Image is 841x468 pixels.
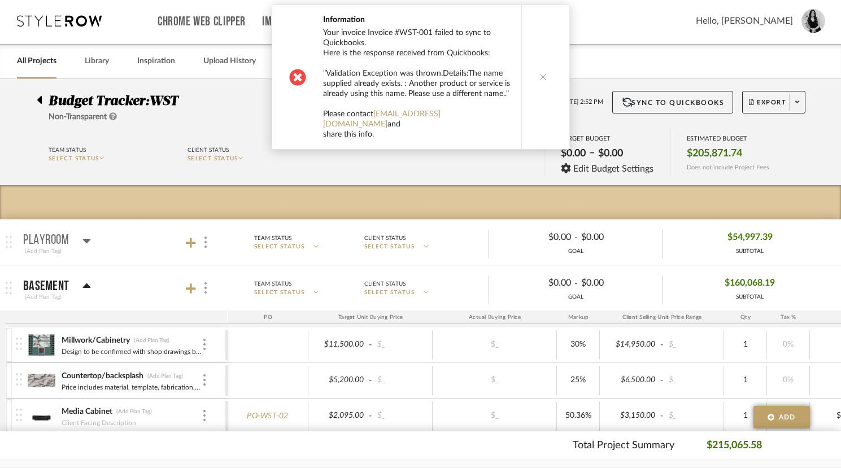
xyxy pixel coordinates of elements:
[801,9,825,33] img: avatar
[61,417,137,428] div: Client Facing Description
[61,382,202,393] div: Price includes material, template, fabrication, installation and sealer
[23,234,69,247] p: Playroom
[770,336,806,353] div: 0%
[779,412,796,422] span: Add
[595,144,626,163] div: $0.00
[687,164,769,171] span: Does not include Project Fees
[364,233,406,243] div: Client Status
[603,336,659,353] div: $14,950.00
[85,54,109,69] a: Library
[725,293,775,301] div: SUBTOTAL
[489,293,663,301] div: GOAL
[204,282,207,294] img: 3dots-v.svg
[49,113,107,121] span: Non-Transparent
[561,135,654,142] div: TARGET BUDGET
[578,274,653,292] div: $0.00
[499,274,574,292] div: $0.00
[612,91,734,113] button: Sync to QuickBooks
[203,54,256,69] a: Upload History
[23,246,63,256] div: (Add Plan Tag)
[254,288,305,297] span: SELECT STATUS
[560,408,596,424] div: 50.36%
[464,408,526,424] div: $_
[149,94,178,108] span: WST
[203,339,206,350] img: 3dots-v.svg
[659,375,665,386] span: -
[727,336,763,353] div: 1
[573,438,674,453] p: Total Project Summary
[374,336,429,353] div: $_
[727,229,773,246] span: $54,997.39
[308,310,433,324] div: Target Unit Buying Price
[367,339,374,351] span: -
[364,243,415,251] span: SELECT STATUS
[312,336,367,353] div: $11,500.00
[28,367,55,394] img: e892222e-c118-44bb-80b8-e1f8fcdf1bf7_50x50.jpg
[228,310,308,324] div: PO
[247,412,288,421] a: PO-WST-02
[603,372,659,388] div: $6,500.00
[574,277,578,290] span: -
[158,17,246,27] a: Chrome Web Clipper
[374,372,429,388] div: $_
[28,331,55,358] img: 2896a5aa-76cd-4d45-949d-86226b82c7d8_50x50.jpg
[6,236,12,248] img: grip.svg
[687,147,742,160] span: $205,871.74
[364,279,406,289] div: Client Status
[16,409,22,421] img: vertical-grip.svg
[312,372,367,388] div: $5,200.00
[573,164,653,174] span: Edit Budget Settings
[262,17,338,27] a: Import Pinterest
[323,110,441,128] a: [EMAIL_ADDRESS][DOMAIN_NAME]
[367,410,374,422] span: -
[61,335,130,346] div: Millwork/Cabinetry
[49,94,149,108] span: Budget Tracker:
[6,282,12,294] img: grip.svg
[49,156,99,161] span: SELECT STATUS
[203,374,206,386] img: 3dots-v.svg
[560,372,596,388] div: 25%
[600,310,724,324] div: Client Selling Unit Price Range
[254,279,291,289] div: Team Status
[725,274,775,292] span: $160,068.19
[753,406,810,428] button: Add
[574,231,578,244] span: -
[137,54,175,69] a: Inspiration
[204,237,207,248] img: 3dots-v.svg
[696,14,793,28] span: Hello, [PERSON_NAME]
[770,372,806,388] div: 0%
[23,292,63,302] div: (Add Plan Tag)
[560,336,596,353] div: 30%
[188,145,229,155] div: Client Status
[323,14,510,25] div: Information
[254,243,305,251] span: SELECT STATUS
[603,408,659,424] div: $3,150.00
[499,229,574,246] div: $0.00
[312,408,367,424] div: $2,095.00
[559,98,603,107] span: [DATE] 2:52 PM
[323,28,510,140] div: Your invoice Invoice #WST-001 failed to sync to Quickbooks. Here is the response received from Qu...
[489,247,663,256] div: GOAL
[61,371,144,382] div: Countertop/backsplash
[557,310,600,324] div: Markup
[707,438,762,453] p: $215,065.58
[749,98,786,115] span: Export
[61,406,113,417] div: Media Cabinet
[17,54,56,69] a: All Projects
[188,156,238,161] span: SELECT STATUS
[589,147,595,163] span: –
[16,338,22,350] img: vertical-grip.svg
[254,233,291,243] div: Team Status
[724,310,767,324] div: Qty
[659,410,665,422] span: -
[727,372,763,388] div: 1
[61,346,202,357] div: Design to be confirmed with shop drawings by [PERSON_NAME]
[665,336,721,353] div: $_
[578,229,653,246] div: $0.00
[367,375,374,386] span: -
[742,91,805,113] button: Export
[665,408,721,424] div: $_
[28,403,55,430] img: c260a96c-9073-4360-91bc-c28322277b74_50x50.jpg
[767,310,810,324] div: Tax %
[16,373,22,386] img: vertical-grip.svg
